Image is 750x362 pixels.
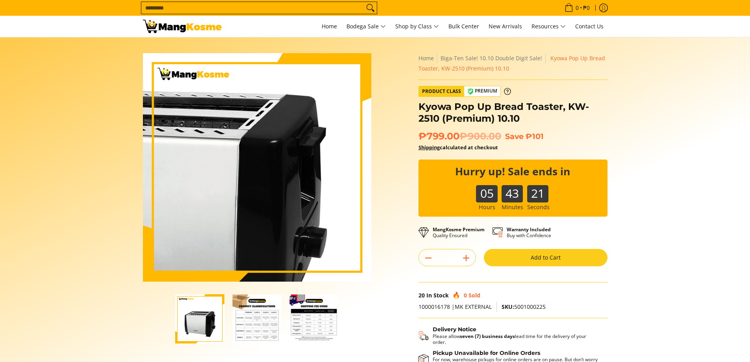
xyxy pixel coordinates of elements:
[444,16,483,37] a: Bulk Center
[464,86,500,96] span: Premium
[175,294,224,343] img: kyowa-stainless-bread-toaster-premium-full-view-mang-kosme
[419,86,464,97] span: Product Class
[469,291,480,299] span: Sold
[433,226,485,238] p: Quality Ensured
[502,303,514,310] span: SKU:
[419,53,607,74] nav: Breadcrumbs
[433,226,485,233] strong: MangKosme Premium
[485,16,526,37] a: New Arrivals
[448,22,479,30] span: Bulk Center
[419,101,607,124] h1: Kyowa Pop Up Bread Toaster, KW-2510 (Premium) 10.10
[419,252,438,264] button: Subtract
[289,294,339,343] img: Kyowa Pop Up Bread Toaster, KW-2510 (Premium) 10.10-3
[433,333,600,345] p: Please allow lead time for the delivery of your order.
[571,16,607,37] a: Contact Us
[457,252,476,264] button: Add
[526,132,544,141] span: ₱101
[419,86,511,97] a: Product Class Premium
[562,4,592,12] span: •
[505,132,524,141] span: Save
[322,22,337,30] span: Home
[419,326,600,345] button: Shipping & Delivery
[467,88,474,95] img: premium-badge-icon.webp
[419,54,434,62] a: Home
[459,130,501,142] del: ₱900.00
[489,22,522,30] span: New Arrivals
[433,349,540,356] strong: Pickup Unavailable for Online Orders
[318,16,341,37] a: Home
[391,16,443,37] a: Shop by Class
[364,2,377,14] button: Search
[143,53,371,282] img: kyowa-stainless-bread-toaster-premium-full-view-mang-kosme
[502,303,546,310] span: 5001000225
[502,185,523,194] b: 43
[507,226,551,238] p: Buy with Confidence
[230,16,607,37] nav: Main Menu
[419,54,605,72] span: Kyowa Pop Up Bread Toaster, KW-2510 (Premium) 10.10
[441,54,542,62] a: Biga-Ten Sale! 10.10 Double Digit Sale!
[484,249,607,266] button: Add to Cart
[346,22,386,32] span: Bodega Sale
[433,326,476,333] strong: Delivery Notice
[464,291,467,299] span: 0
[395,22,439,32] span: Shop by Class
[143,20,222,33] img: Kyowa Pop Up Bread Toaster - Stainless Steel (Premium) l Mang Kosme
[528,16,570,37] a: Resources
[426,291,449,299] span: In Stock
[476,185,497,194] b: 05
[575,22,604,30] span: Contact Us
[232,294,281,343] img: Kyowa Pop Up Bread Toaster, KW-2510 (Premium) 10.10-2
[419,130,501,142] span: ₱799.00
[531,22,566,32] span: Resources
[419,144,440,151] a: Shipping
[507,226,551,233] strong: Warranty Included
[419,291,425,299] span: 20
[460,333,515,340] strong: seven (7) business days
[419,303,492,310] span: 1000016178 |MK EXTERNAL
[343,16,390,37] a: Bodega Sale
[527,185,548,194] b: 21
[582,5,591,11] span: ₱0
[574,5,580,11] span: 0
[419,144,498,151] strong: calculated at checkout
